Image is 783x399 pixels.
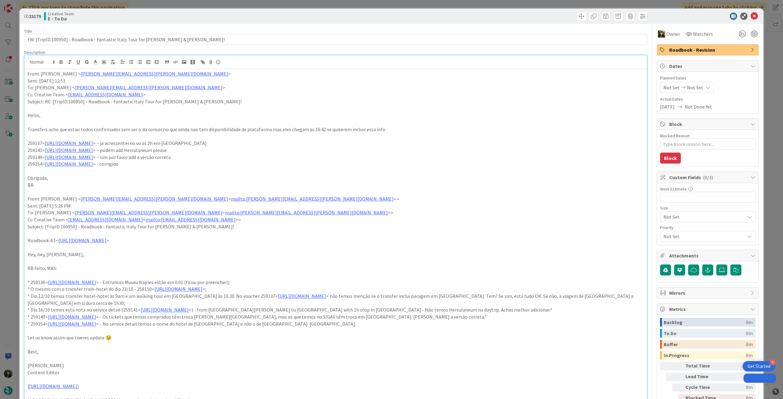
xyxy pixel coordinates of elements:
span: Not Set [663,232,742,241]
p: * 259136< > - Entrances Museu Naples estão em 0.01 (ficou por preencher); [28,279,644,286]
span: Roadbook - Revision [669,46,748,54]
a: [PERSON_NAME][EMAIL_ADDRESS][PERSON_NAME][DOMAIN_NAME] [75,209,222,216]
span: Actual Dates [660,96,755,102]
p: From: [PERSON_NAME] < < >> [28,195,644,202]
div: Priority [660,225,755,230]
a: [URL][DOMAIN_NAME] [48,321,96,327]
div: Lead Time [685,373,719,381]
div: 4 [770,360,775,365]
p: To: [PERSON_NAME] < < >> [28,209,644,216]
p: Transfers acho que estao todos confirmados sem ser o da consorzio que ainda nao tem disponibilida... [28,126,644,133]
div: 0m [746,318,753,327]
p: Hey, hey, [PERSON_NAME], [28,251,644,258]
span: Not Set [663,84,680,91]
p: 259141< > – podem add Herculaneum please [28,147,644,154]
span: Description [24,50,45,55]
label: Work Estimate [660,186,687,192]
a: [EMAIL_ADDRESS][DOMAIN_NAME] [68,216,143,223]
div: Cycle Time [685,383,719,392]
p: Obrigada, [28,175,644,182]
p: [PERSON_NAME] [28,362,644,369]
p: Sent: [DATE] 5:26 PM [28,202,644,209]
a: [PERSON_NAME][EMAIL_ADDRESS][PERSON_NAME][DOMAIN_NAME] [75,84,222,91]
div: 0m [722,383,753,392]
p: 259137< > – ja acrescentei no vo as 2h em [GEOGRAPHIC_DATA] [28,140,644,147]
span: Dates [669,62,748,70]
a: mailto:[PERSON_NAME][EMAIL_ADDRESS][PERSON_NAME][DOMAIN_NAME] [231,196,394,202]
span: Custom Fields [669,174,748,181]
a: [URL][DOMAIN_NAME] [58,237,106,243]
div: 0m [722,373,753,381]
p: Content Editor [28,369,644,376]
a: [URL][DOMAIN_NAME] [48,314,96,320]
label: Title [24,28,32,34]
span: ID [24,13,41,20]
a: [URL][DOMAIN_NAME] [45,140,93,146]
div: 0m [722,362,753,370]
p: RB feito, MAS: [28,265,644,272]
p: Best, [28,348,644,355]
a: [URL][DOMAIN_NAME] [29,383,77,389]
div: Total Time [685,362,719,370]
p: Subject: [TripID:100950] - Roadbook - Fantastic Italy Tour for [PERSON_NAME] & [PERSON_NAME]! [28,223,644,230]
div: Open Get Started checklist, remaining modules: 4 [743,361,775,371]
label: Blocked Reason [660,133,690,139]
span: Owner [666,30,680,38]
p: * 259149< > - Os tickets que temos comprados têm troca [PERSON_NAME][GEOGRAPHIC_DATA], mas os que... [28,313,644,320]
span: Mirrors [669,289,748,297]
a: [URL][DOMAIN_NAME] [48,279,96,285]
p: Subject: RE: [TripID:100950] - Roadbook - Fantastic Italy Tour for [PERSON_NAME] & [PERSON_NAME]! [28,98,644,105]
div: To Do [664,329,746,338]
span: Not Set [687,84,703,91]
a: [PERSON_NAME][EMAIL_ADDRESS][PERSON_NAME][DOMAIN_NAME] [81,196,228,202]
div: Buffer [664,340,746,349]
a: [URL][DOMAIN_NAME] [45,161,93,167]
p: Sent: [DATE] 12:51 [28,77,644,84]
div: 0m [746,351,753,360]
div: Size [660,206,755,210]
b: E - To Do [48,16,74,21]
span: Metrics [669,305,748,313]
p: [ ] [28,383,644,390]
div: Get Started [748,363,770,369]
p: Let us know assim que tiveres update 😉 [28,334,644,341]
p: From: [PERSON_NAME] < > [28,70,644,77]
p: * Dia 12/10 temos transfer hotel-hotel às 9am e um walking tour em [GEOGRAPHIC_DATA] às 10.30. No... [28,293,644,306]
div: 0m [746,340,753,349]
span: Not Set [663,212,742,221]
p: Hello, [28,112,644,119]
div: Backlog [664,318,746,327]
input: type card name here... [24,34,647,45]
p: BR [28,182,644,189]
p: Cc: Creative Team < > [28,91,644,98]
a: [URL][DOMAIN_NAME] [154,286,202,292]
a: [URL][DOMAIN_NAME] [278,293,326,299]
a: [URL][DOMAIN_NAME] [141,307,189,313]
p: * Dia 16/10 temos esta nota no service detail (259141< >) - from [GEOGRAPHIC_DATA][PERSON_NAME] t... [28,306,644,313]
p: * O mesmo com o transfer train-hotel do dia 23/10 - 259150< >; [28,286,644,293]
span: Not Done Yet [685,103,712,110]
span: Planned Dates [660,75,755,81]
span: Attachments [669,252,748,259]
a: [PERSON_NAME][EMAIL_ADDRESS][PERSON_NAME][DOMAIN_NAME] [81,71,228,77]
img: BC [658,30,665,38]
p: * 259154< > - No service detail temos o nome do hotel de [GEOGRAPHIC_DATA] e não o de [GEOGRAPHIC... [28,320,644,327]
a: [URL][DOMAIN_NAME] [45,147,93,153]
div: 0m [746,329,753,338]
a: mailto:[PERSON_NAME][EMAIL_ADDRESS][PERSON_NAME][DOMAIN_NAME] [225,209,388,216]
span: Watchers [693,30,713,38]
b: 23179 [29,13,41,19]
span: [DATE] [660,103,675,110]
p: Cc: Creative Team < < >> [28,216,644,223]
a: [URL][DOMAIN_NAME] [45,154,93,160]
span: Creative Team [48,11,74,16]
div: In Progress [664,351,746,360]
span: Block [669,120,748,128]
button: Block [660,153,681,164]
a: [EMAIL_ADDRESS][DOMAIN_NAME] [68,91,143,98]
span: ( 0/3 ) [703,174,713,180]
p: Roadbook 4.1< > [28,237,644,244]
a: mailto:[EMAIL_ADDRESS][DOMAIN_NAME] [146,216,236,223]
p: 259154< > - corrigido [28,161,644,168]
p: To: [PERSON_NAME] < > [28,84,644,91]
